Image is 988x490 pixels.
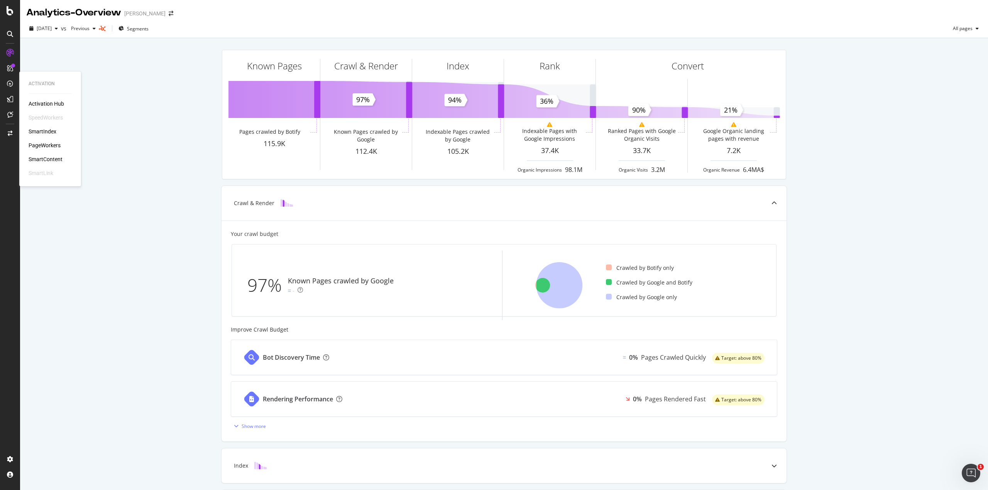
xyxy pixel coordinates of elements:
[721,356,761,360] span: Target: above 80%
[37,25,52,32] span: 2025 Sep. 15th
[29,169,53,177] div: SmartLink
[504,146,596,156] div: 37.4K
[623,356,626,359] img: Equal
[68,22,99,35] button: Previous
[606,264,674,272] div: Crawled by Botify only
[962,464,980,482] iframe: Intercom live chat
[263,395,333,404] div: Rendering Performance
[115,22,152,35] button: Segments
[629,353,638,362] div: 0%
[29,141,61,149] a: PageWorkers
[712,353,765,364] div: warning label
[263,353,320,362] div: Bot Discovery Time
[447,59,469,72] div: Index
[247,273,288,298] div: 97%
[228,139,320,149] div: 115.9K
[712,394,765,405] div: warning label
[331,128,400,143] div: Known Pages crawled by Google
[231,420,266,432] button: Show more
[254,462,267,469] img: block-icon
[606,293,677,301] div: Crawled by Google only
[124,10,166,17] div: [PERSON_NAME]
[633,395,642,404] div: 0%
[978,464,984,470] span: 1
[950,22,982,35] button: All pages
[518,167,562,173] div: Organic Impressions
[26,22,61,35] button: [DATE]
[515,127,584,143] div: Indexable Pages with Google Impressions
[231,340,777,375] a: Bot Discovery TimeEqual0%Pages Crawled Quicklywarning label
[606,279,692,286] div: Crawled by Google and Botify
[231,230,278,238] div: Your crawl budget
[288,276,394,286] div: Known Pages crawled by Google
[68,25,90,32] span: Previous
[127,25,149,32] span: Segments
[721,397,761,402] span: Target: above 80%
[950,25,973,32] span: All pages
[29,100,64,108] a: Activation Hub
[334,59,398,72] div: Crawl & Render
[29,114,63,121] div: SpeedWorkers
[645,395,706,404] div: Pages Rendered Fast
[234,462,248,470] div: Index
[234,199,274,207] div: Crawl & Render
[293,287,294,295] div: -
[641,353,706,362] div: Pages Crawled Quickly
[565,165,582,174] div: 98.1M
[231,326,777,333] div: Improve Crawl Budget
[242,423,266,429] div: Show more
[412,146,504,157] div: 105.2K
[247,59,302,72] div: Known Pages
[29,155,63,163] a: SmartContent
[540,59,560,72] div: Rank
[231,381,777,417] a: Rendering Performance0%Pages Rendered Fastwarning label
[169,11,173,16] div: arrow-right-arrow-left
[26,6,121,19] div: Analytics - Overview
[239,128,300,136] div: Pages crawled by Botify
[320,146,412,157] div: 112.4K
[29,81,72,87] div: Activation
[29,128,56,135] a: SmartIndex
[423,128,492,143] div: Indexable Pages crawled by Google
[288,290,291,292] img: Equal
[61,25,68,32] span: vs
[281,199,293,207] img: block-icon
